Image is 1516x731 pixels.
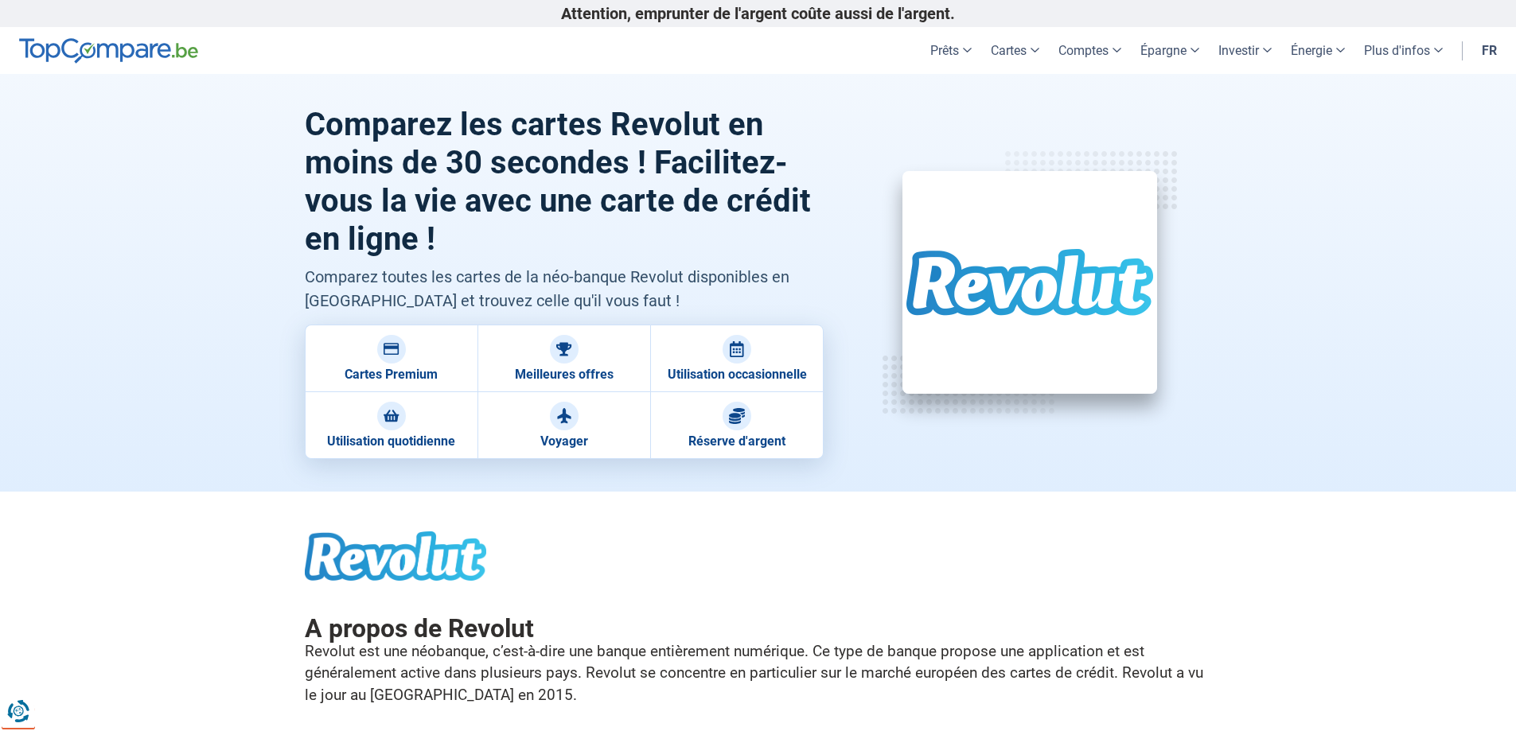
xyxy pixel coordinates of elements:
button: Renew consent [2,694,35,728]
img: Utilisation occasionnelle [729,341,745,357]
p: Attention, emprunter de l'argent coûte aussi de l'argent. [305,4,1212,23]
img: Logo Revolut [305,531,486,580]
img: Utilisation quotidienne [384,408,399,424]
p: Revolut est une néobanque, c’est-à-dire une banque entièrement numérique. Ce type de banque propo... [305,640,1212,705]
img: Cartes Revolut [902,171,1157,394]
a: Meilleures offres Meilleures offres [477,325,650,392]
a: Énergie [1281,27,1354,74]
a: Utilisation occasionnelle Utilisation occasionnelle [650,325,823,392]
a: Investir [1209,27,1281,74]
img: TopCompare [19,38,198,64]
a: Épargne [1131,27,1209,74]
a: Prêts [921,27,981,74]
a: Utilisation quotidienne Utilisation quotidienne [305,392,477,459]
a: Réserve d'argent Réserve d'argent [650,392,823,459]
a: Cartes [981,27,1049,74]
h1: Comparez les cartes Revolut en moins de 30 secondes ! Facilitez-vous la vie avec une carte de cré... [305,106,824,259]
a: Cartes Premium Cartes Premium [305,325,477,392]
img: Réserve d'argent [729,408,745,424]
a: Comptes [1049,27,1131,74]
p: Comparez toutes les cartes de la néo-banque Revolut disponibles en [GEOGRAPHIC_DATA] et trouvez c... [305,265,824,313]
img: Meilleures offres [556,341,572,357]
img: Voyager [556,408,572,424]
a: Voyager Voyager [477,392,650,459]
img: Cartes Premium [384,341,399,357]
h3: A propos de Revolut [305,616,1212,640]
a: fr [1472,27,1506,74]
a: Plus d'infos [1354,27,1452,74]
